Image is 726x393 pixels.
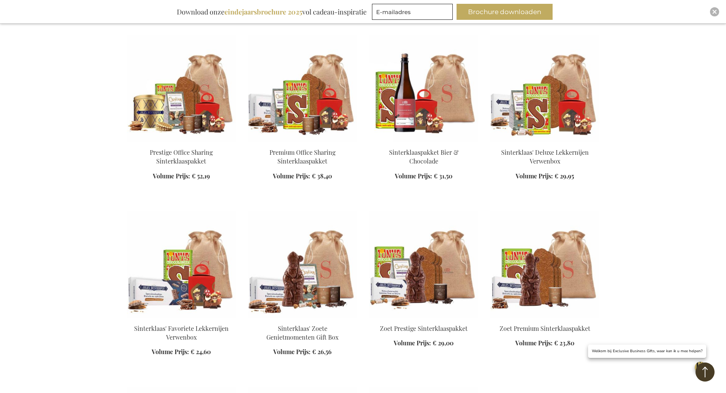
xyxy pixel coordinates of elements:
[369,211,478,318] img: Zoet Prestige Sinterklaaspakket
[248,139,357,146] a: Saint Nicholas Premium Indulgence Sharing Box
[150,148,213,165] a: Prestige Office Sharing Sinterklaaspakket
[134,324,229,341] a: Sinterklaas' Favoriete Lekkernijen Verwenbox
[153,172,190,180] span: Volume Prijs:
[434,172,452,180] span: € 31,50
[457,4,553,20] button: Brochure downloaden
[192,172,210,180] span: € 52,19
[372,4,455,22] form: marketing offers and promotions
[516,172,553,180] span: Volume Prijs:
[501,148,589,165] a: Sinterklaas' Deluxe Lekkernijen Verwenbox
[153,172,210,181] a: Volume Prijs: € 52,19
[191,348,211,356] span: € 24,60
[710,7,719,16] div: Close
[273,348,311,356] span: Volume Prijs:
[248,211,357,318] img: Saint Nicholas Sweet Moments Gift Box
[389,148,458,165] a: Sinterklaaspakket Bier & Chocolade
[554,339,574,347] span: € 23,80
[127,139,236,146] a: Saint Nicholas Prestige Indulgence Sharing Box
[500,324,590,332] a: Zoet Premium Sinterklaaspakket
[369,35,478,142] img: Saint Nicholas Beer & Chocolate Gift Box
[369,315,478,322] a: Saint Nicholas Sweet Prestige Indulgence Box
[152,348,211,356] a: Volume Prijs: € 24,60
[273,172,310,180] span: Volume Prijs:
[712,10,717,14] img: Close
[248,315,357,322] a: Saint Nicholas Sweet Moments Gift Box
[269,148,335,165] a: Premium Office Sharing Sinterklaaspakket
[312,172,332,180] span: € 38,40
[395,172,432,180] span: Volume Prijs:
[490,211,599,318] img: Saint Nicholas Sweet Premium Indulgence Box
[127,35,236,142] img: Saint Nicholas Prestige Indulgence Sharing Box
[266,324,338,341] a: Sinterklaas' Zoete Genietmomenten Gift Box
[490,139,599,146] a: Saint Nicholas's Deluxe Treats Collection
[555,172,574,180] span: € 29,95
[152,348,189,356] span: Volume Prijs:
[395,172,452,181] a: Volume Prijs: € 31,50
[248,35,357,142] img: Saint Nicholas Premium Indulgence Sharing Box
[224,7,302,16] b: eindejaarsbrochure 2025
[515,339,553,347] span: Volume Prijs:
[173,4,370,20] div: Download onze vol cadeau-inspiratie
[490,315,599,322] a: Saint Nicholas Sweet Premium Indulgence Box
[127,211,236,318] img: Saint Nicholas's Favorite Treats Gift Box
[273,348,332,356] a: Volume Prijs: € 26,56
[515,339,574,348] a: Volume Prijs: € 23,80
[127,315,236,322] a: Saint Nicholas's Favorite Treats Gift Box
[312,348,332,356] span: € 26,56
[273,172,332,181] a: Volume Prijs: € 38,40
[516,172,574,181] a: Volume Prijs: € 29,95
[369,139,478,146] a: Saint Nicholas Beer & Chocolate Gift Box
[490,35,599,142] img: Saint Nicholas's Deluxe Treats Collection
[372,4,453,20] input: E-mailadres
